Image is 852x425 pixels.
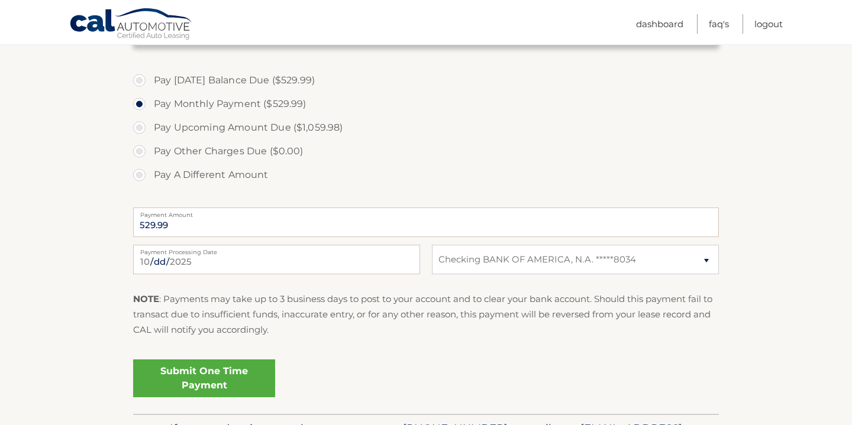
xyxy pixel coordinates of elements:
[133,116,719,139] label: Pay Upcoming Amount Due ($1,059.98)
[133,359,275,397] a: Submit One Time Payment
[133,207,719,237] input: Payment Amount
[636,14,683,34] a: Dashboard
[133,245,420,274] input: Payment Date
[133,245,420,254] label: Payment Processing Date
[754,14,783,34] a: Logout
[133,69,719,92] label: Pay [DATE] Balance Due ($529.99)
[69,8,193,42] a: Cal Automotive
[133,139,719,163] label: Pay Other Charges Due ($0.00)
[709,14,729,34] a: FAQ's
[133,207,719,217] label: Payment Amount
[133,291,719,338] p: : Payments may take up to 3 business days to post to your account and to clear your bank account....
[133,293,159,304] strong: NOTE
[133,163,719,187] label: Pay A Different Amount
[133,92,719,116] label: Pay Monthly Payment ($529.99)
